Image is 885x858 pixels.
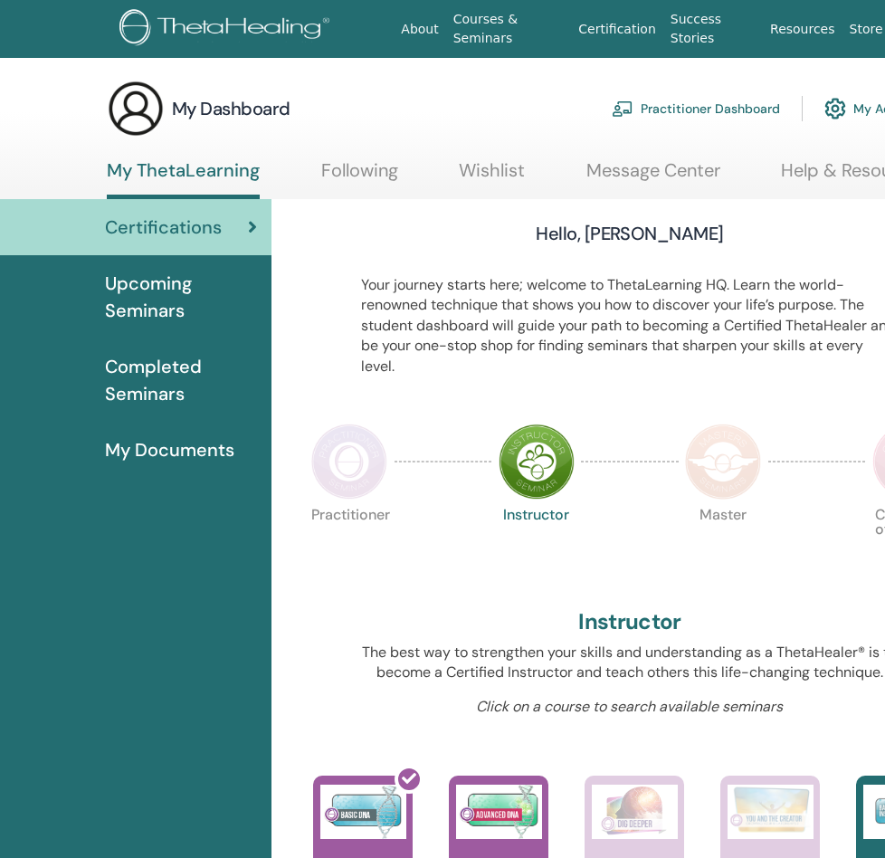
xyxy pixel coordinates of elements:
span: Upcoming Seminars [105,270,257,324]
a: Practitioner Dashboard [612,89,780,129]
p: Instructor [499,508,575,584]
a: Certification [571,13,662,46]
img: logo.png [119,9,336,50]
h2: Instructor [578,609,681,635]
img: Basic DNA [320,785,406,839]
img: Instructor [499,424,575,500]
img: You and the Creator [728,785,814,834]
a: Message Center [586,159,720,195]
h3: My Dashboard [172,96,290,121]
p: Practitioner [311,508,387,584]
span: My Documents [105,436,234,463]
a: Following [321,159,398,195]
img: Dig Deeper [592,785,678,839]
img: Practitioner [311,424,387,500]
a: About [394,13,445,46]
h3: Hello, [PERSON_NAME] [536,221,723,246]
img: cog.svg [824,93,846,124]
a: Courses & Seminars [446,3,572,55]
a: Success Stories [663,3,763,55]
span: Certifications [105,214,222,241]
a: Wishlist [459,159,525,195]
a: Resources [763,13,842,46]
img: generic-user-icon.jpg [107,80,165,138]
img: Advanced DNA [456,785,542,839]
p: Master [685,508,761,584]
span: Completed Seminars [105,353,257,407]
img: Master [685,424,761,500]
img: chalkboard-teacher.svg [612,100,633,117]
a: My ThetaLearning [107,159,260,199]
